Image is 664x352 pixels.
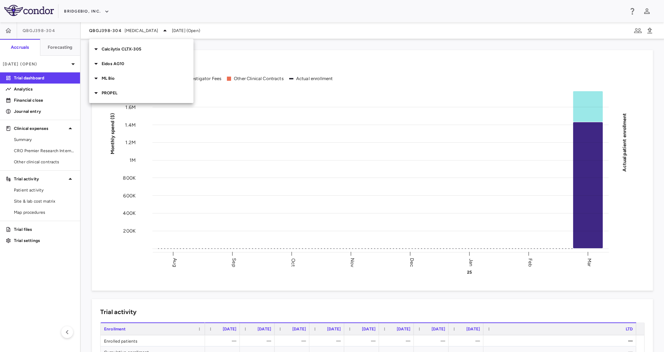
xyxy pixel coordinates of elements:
div: Eidos AG10 [89,56,193,71]
div: ML Bio [89,71,193,86]
p: Calcilytix CLTX-305 [102,46,193,52]
div: Calcilytix CLTX-305 [89,42,193,56]
p: PROPEL [102,90,193,96]
p: Eidos AG10 [102,61,193,67]
div: PROPEL [89,86,193,100]
p: ML Bio [102,75,193,81]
